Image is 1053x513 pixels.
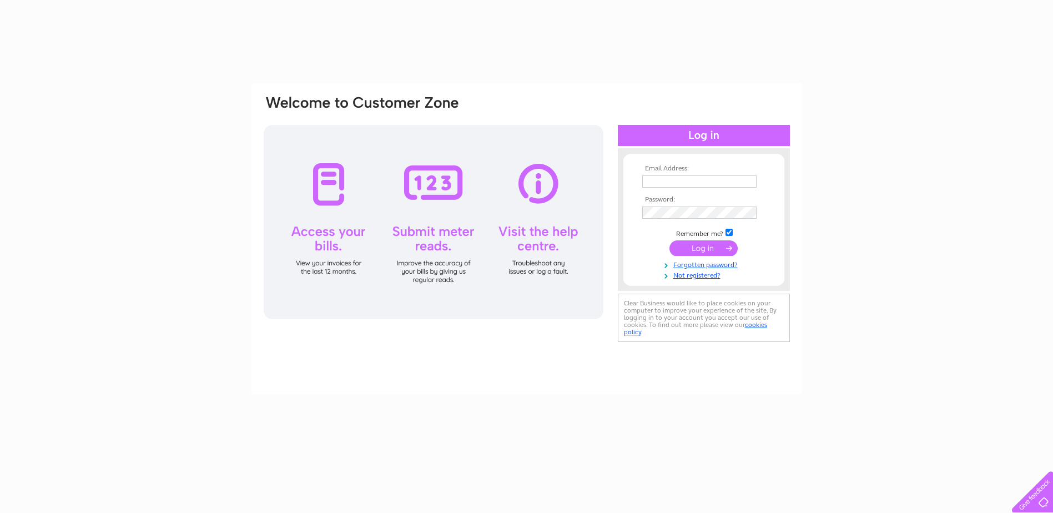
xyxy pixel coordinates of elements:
[639,196,768,204] th: Password:
[639,227,768,238] td: Remember me?
[624,321,767,336] a: cookies policy
[642,259,768,269] a: Forgotten password?
[618,294,790,342] div: Clear Business would like to place cookies on your computer to improve your experience of the sit...
[642,269,768,280] a: Not registered?
[669,240,738,256] input: Submit
[639,165,768,173] th: Email Address:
